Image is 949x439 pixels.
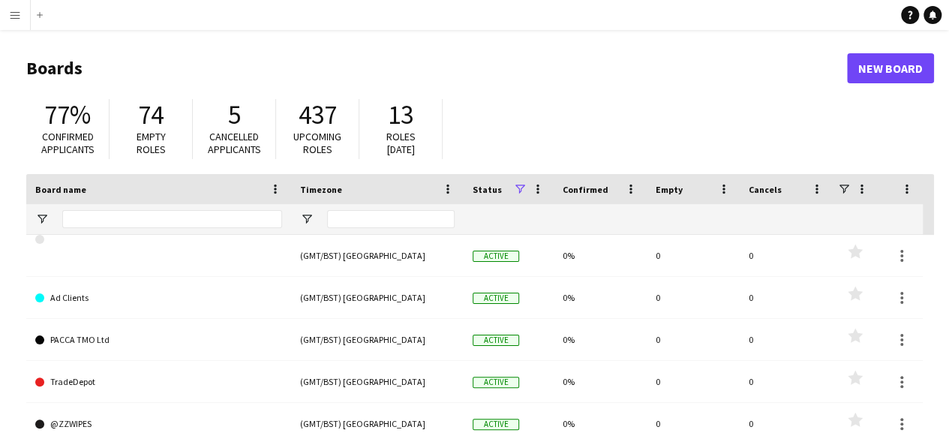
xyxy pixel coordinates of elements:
div: (GMT/BST) [GEOGRAPHIC_DATA] [291,235,464,276]
span: Cancelled applicants [208,130,261,156]
span: Cancels [749,184,782,195]
div: 0 [647,235,740,276]
div: 0 [740,235,833,276]
button: Open Filter Menu [35,212,49,226]
a: Ad Clients [35,277,282,319]
span: 5 [228,98,241,131]
span: 74 [138,98,164,131]
span: 13 [388,98,413,131]
div: 0% [554,235,647,276]
span: Empty [656,184,683,195]
div: (GMT/BST) [GEOGRAPHIC_DATA] [291,319,464,360]
div: 0 [740,361,833,402]
div: 0% [554,361,647,402]
div: (GMT/BST) [GEOGRAPHIC_DATA] [291,361,464,402]
div: 0 [740,277,833,318]
input: Timezone Filter Input [327,210,455,228]
div: 0% [554,277,647,318]
a: New Board [847,53,934,83]
span: Timezone [300,184,342,195]
span: Upcoming roles [293,130,341,156]
a: PACCA TMO Ltd [35,319,282,361]
span: Active [473,335,519,346]
a: TradeDepot [35,361,282,403]
div: 0 [647,277,740,318]
span: Roles [DATE] [386,130,416,156]
span: Status [473,184,502,195]
span: Board name [35,184,86,195]
div: 0 [740,319,833,360]
span: Confirmed applicants [41,130,95,156]
span: 77% [44,98,91,131]
div: (GMT/BST) [GEOGRAPHIC_DATA] [291,277,464,318]
span: Active [473,377,519,388]
span: Confirmed [563,184,608,195]
span: Active [473,419,519,430]
div: 0 [647,319,740,360]
input: Board name Filter Input [62,210,282,228]
span: Active [473,251,519,262]
div: 0% [554,319,647,360]
h1: Boards [26,57,847,80]
div: 0 [647,361,740,402]
button: Open Filter Menu [300,212,314,226]
span: Empty roles [137,130,166,156]
span: 437 [299,98,337,131]
span: Active [473,293,519,304]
